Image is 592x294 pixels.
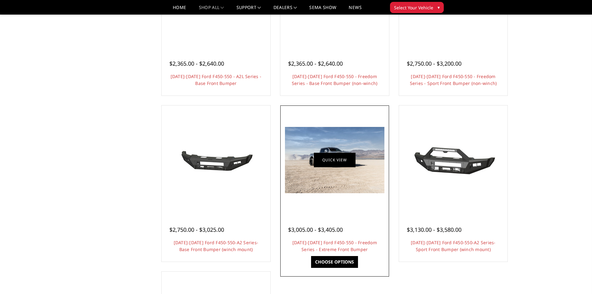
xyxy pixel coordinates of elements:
iframe: Chat Widget [561,264,592,294]
a: SEMA Show [309,5,336,14]
a: News [349,5,361,14]
span: $2,365.00 - $2,640.00 [288,60,343,67]
a: Quick view [314,153,356,167]
span: $3,005.00 - $3,405.00 [288,226,343,233]
span: $2,365.00 - $2,640.00 [169,60,224,67]
span: $2,750.00 - $3,025.00 [169,226,224,233]
a: Choose Options [311,256,358,268]
span: ▾ [438,4,440,11]
a: shop all [199,5,224,14]
button: Select Your Vehicle [390,2,444,13]
img: 2023-2025 Ford F450-550 - Freedom Series - Extreme Front Bumper [285,127,384,193]
a: Support [236,5,261,14]
a: [DATE]-[DATE] Ford F450-550-A2 Series-Base Front Bumper (winch mount) [174,240,259,252]
a: 2023-2025 Ford F450-550 - Freedom Series - Extreme Front Bumper 2023-2025 Ford F450-550 - Freedom... [282,107,388,213]
a: [DATE]-[DATE] Ford F450-550 - Freedom Series - Sport Front Bumper (non-winch) [410,73,497,86]
a: Dealers [273,5,297,14]
a: [DATE]-[DATE] Ford F450-550 - Freedom Series - Base Front Bumper (non-winch) [292,73,378,86]
span: Select Your Vehicle [394,4,433,11]
span: $2,750.00 - $3,200.00 [407,60,461,67]
a: [DATE]-[DATE] Ford F450-550-A2 Series-Sport Front Bumper (winch mount) [411,240,496,252]
a: 2023-2025 Ford F450-550-A2 Series-Sport Front Bumper (winch mount) [401,107,506,213]
img: 2023-2025 Ford F450-550-A2 Series-Sport Front Bumper (winch mount) [403,137,503,183]
a: [DATE]-[DATE] Ford F450-550 - A2L Series - Base Front Bumper [171,73,262,86]
span: $3,130.00 - $3,580.00 [407,226,461,233]
a: [DATE]-[DATE] Ford F450-550 - Freedom Series - Extreme Front Bumper [292,240,377,252]
a: Home [173,5,186,14]
a: 2023-2025 Ford F450-550-A2 Series-Base Front Bumper (winch mount) 2023-2025 Ford F450-550-A2 Seri... [163,107,269,213]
